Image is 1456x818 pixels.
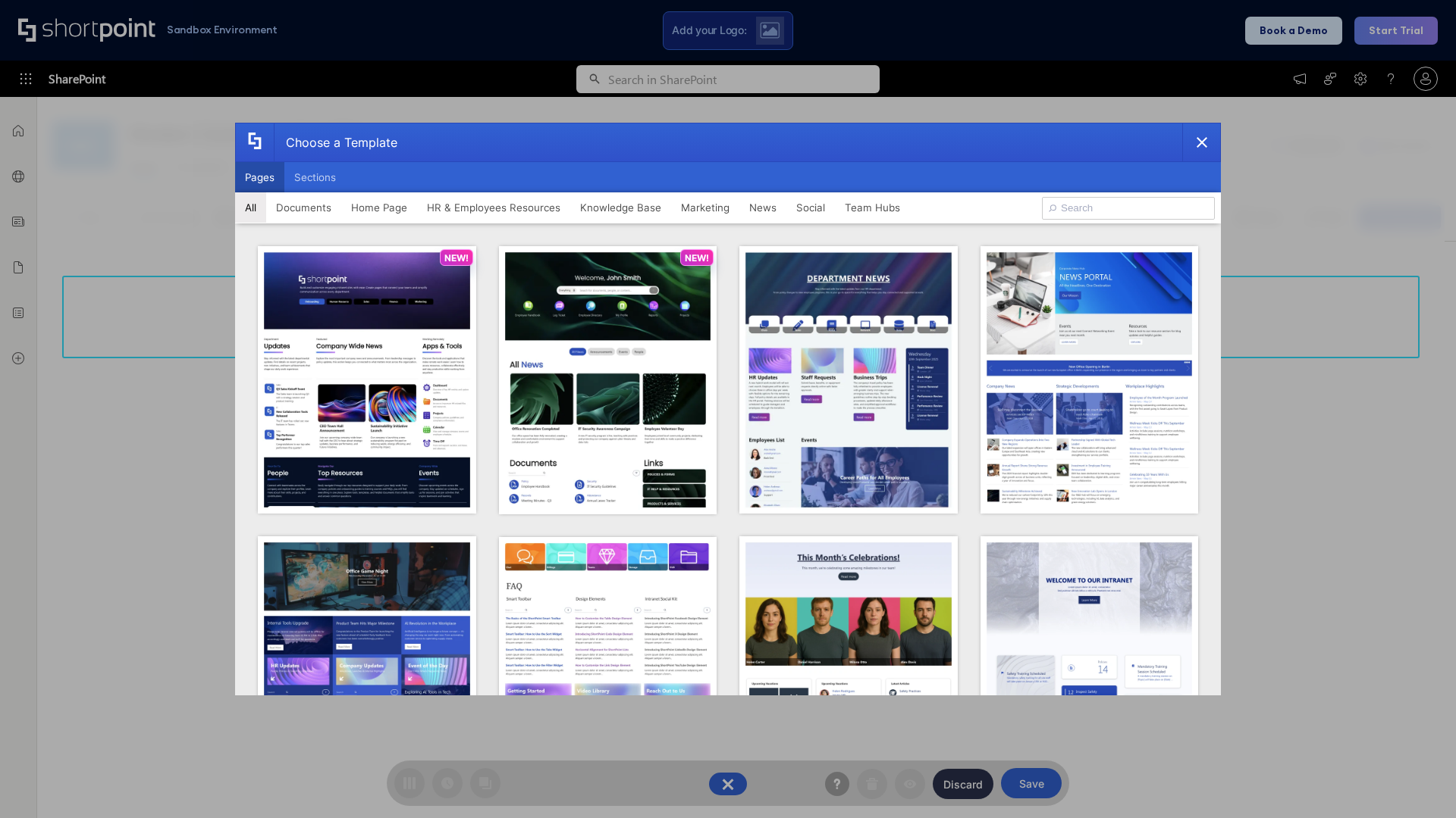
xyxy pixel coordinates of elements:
[444,252,469,264] p: NEW!
[685,252,709,264] p: NEW!
[266,192,341,223] button: Documents
[1042,197,1215,220] input: Search
[786,192,835,223] button: Social
[1380,745,1456,818] iframe: Chat Widget
[739,192,786,223] button: News
[235,192,266,223] button: All
[570,192,671,223] button: Knowledge Base
[284,162,346,192] button: Sections
[835,192,910,223] button: Team Hubs
[274,123,397,161] div: Choose a Template
[417,192,570,223] button: HR & Employees Resources
[671,192,739,223] button: Marketing
[235,162,284,192] button: Pages
[235,123,1221,695] div: template selector
[341,192,417,223] button: Home Page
